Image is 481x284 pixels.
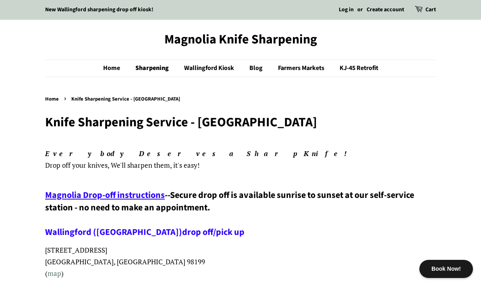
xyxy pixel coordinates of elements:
[425,5,436,15] a: Cart
[45,189,165,202] a: Magnolia Drop-off instructions
[71,95,182,103] span: Knife Sharpening Service - [GEOGRAPHIC_DATA]
[357,5,363,15] li: or
[45,245,205,278] span: [STREET_ADDRESS] [GEOGRAPHIC_DATA], [GEOGRAPHIC_DATA] 98199 ( )
[45,149,354,158] em: Everybody Deserves a Sharp Knife!
[103,60,128,76] a: Home
[272,60,332,76] a: Farmers Markets
[243,60,271,76] a: Blog
[129,60,177,76] a: Sharpening
[45,161,108,170] span: Drop off your knives
[45,32,436,47] a: Magnolia Knife Sharpening
[64,93,68,103] span: ›
[45,148,436,171] p: , We'll sharpen them, it's easy!
[45,6,153,14] a: New Wallingford sharpening drop off kiosk!
[419,260,473,278] div: Book Now!
[45,226,182,239] a: Wallingford ([GEOGRAPHIC_DATA])
[339,6,354,14] a: Log in
[182,226,245,239] a: drop off/pick up
[178,60,242,76] a: Wallingford Kiosk
[165,189,170,202] span: --
[45,115,436,130] h1: Knife Sharpening Service - [GEOGRAPHIC_DATA]
[334,60,378,76] a: KJ-45 Retrofit
[48,269,61,278] a: map
[45,95,436,104] nav: breadcrumbs
[367,6,404,14] a: Create account
[45,95,61,103] a: Home
[45,189,414,239] span: Secure drop off is available sunrise to sunset at our self-service station - no need to make an a...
